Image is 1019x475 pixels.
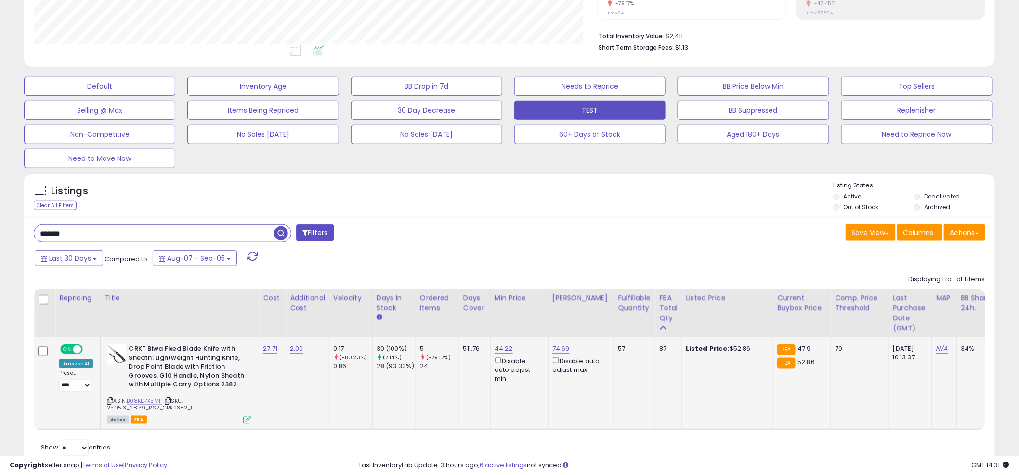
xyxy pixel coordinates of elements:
[835,344,881,353] div: 70
[105,293,255,303] div: Title
[841,77,993,96] button: Top Sellers
[61,345,73,354] span: ON
[552,293,610,303] div: [PERSON_NAME]
[420,293,455,313] div: Ordered Items
[834,181,995,190] p: Listing States:
[59,359,93,368] div: Amazon AI
[844,192,862,200] label: Active
[495,356,541,383] div: Disable auto adjust min
[351,77,502,96] button: BB Drop in 7d
[333,362,372,370] div: 0.86
[131,416,147,424] span: FBA
[167,253,225,263] span: Aug-07 - Sep-05
[599,32,664,40] b: Total Inventory Value:
[777,293,827,313] div: Current Buybox Price
[290,293,325,313] div: Additional Cost
[10,461,167,470] div: seller snap | |
[835,293,885,313] div: Comp. Price Threshold
[107,397,192,411] span: | SKU: 250513_28.39_RSR_CRK2382_1
[798,357,815,367] span: 52.86
[678,125,829,144] button: Aged 180+ Days
[24,149,175,168] button: Need to Move Now
[107,344,126,364] img: 41pFKSojuAS._SL40_.jpg
[263,344,277,354] a: 27.71
[841,101,993,120] button: Replenisher
[936,293,953,303] div: MAP
[127,397,162,405] a: B08KD7X5MF
[599,43,674,52] b: Short Term Storage Fees:
[552,356,606,374] div: Disable auto adjust max
[495,344,513,354] a: 44.22
[377,313,382,322] small: Days In Stock.
[377,344,416,353] div: 30 (100%)
[153,250,237,266] button: Aug-07 - Sep-05
[41,443,110,452] span: Show: entries
[187,101,339,120] button: Items Being Repriced
[10,461,45,470] strong: Copyright
[82,461,123,470] a: Terms of Use
[480,461,527,470] a: 6 active listings
[129,344,246,392] b: CRKT Biwa Fixed Blade Knife with Sheath: Lightweight Hunting Knife, Drop Point Blade with Frictio...
[893,344,925,362] div: [DATE] 10:13:37
[936,344,948,354] a: N/A
[333,293,368,303] div: Velocity
[351,101,502,120] button: 30 Day Decrease
[841,125,993,144] button: Need to Reprice Now
[420,362,459,370] div: 24
[340,354,367,361] small: (-80.23%)
[777,358,795,369] small: FBA
[263,293,282,303] div: Cost
[360,461,1009,470] div: Last InventoryLab Update: 3 hours ago, not synced.
[377,362,416,370] div: 28 (93.33%)
[599,29,978,41] li: $2,411
[608,10,624,16] small: Prev: 24
[333,344,372,353] div: 0.17
[807,10,833,16] small: Prev: 57.59%
[846,224,896,241] button: Save View
[290,344,303,354] a: 2.00
[24,101,175,120] button: Selling @ Max
[426,354,451,361] small: (-79.17%)
[49,253,91,263] span: Last 30 Days
[105,254,149,264] span: Compared to:
[187,77,339,96] button: Inventory Age
[125,461,167,470] a: Privacy Policy
[686,293,769,303] div: Listed Price
[944,224,985,241] button: Actions
[909,275,985,284] div: Displaying 1 to 1 of 1 items
[377,293,412,313] div: Days In Stock
[24,125,175,144] button: Non-Competitive
[187,125,339,144] button: No Sales [DATE]
[514,101,666,120] button: TEST
[514,125,666,144] button: 60+ Days of Stock
[961,293,996,313] div: BB Share 24h.
[686,344,730,353] b: Listed Price:
[24,77,175,96] button: Default
[659,293,678,323] div: FBA Total Qty
[777,344,795,355] small: FBA
[893,293,928,333] div: Last Purchase Date (GMT)
[351,125,502,144] button: No Sales [DATE]
[514,77,666,96] button: Needs to Reprice
[678,77,829,96] button: BB Price Below Min
[924,192,960,200] label: Deactivated
[903,228,934,237] span: Columns
[51,185,88,198] h5: Listings
[81,345,97,354] span: OFF
[552,344,570,354] a: 74.69
[35,250,103,266] button: Last 30 Days
[59,293,96,303] div: Repricing
[463,293,486,313] div: Days Cover
[659,344,674,353] div: 87
[844,203,879,211] label: Out of Stock
[495,293,544,303] div: Min Price
[618,293,651,313] div: Fulfillable Quantity
[961,344,993,353] div: 34%
[686,344,766,353] div: $52.86
[296,224,334,241] button: Filters
[34,201,77,210] div: Clear All Filters
[420,344,459,353] div: 5
[798,344,811,353] span: 47.9
[107,344,251,423] div: ASIN:
[675,43,688,52] span: $1.13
